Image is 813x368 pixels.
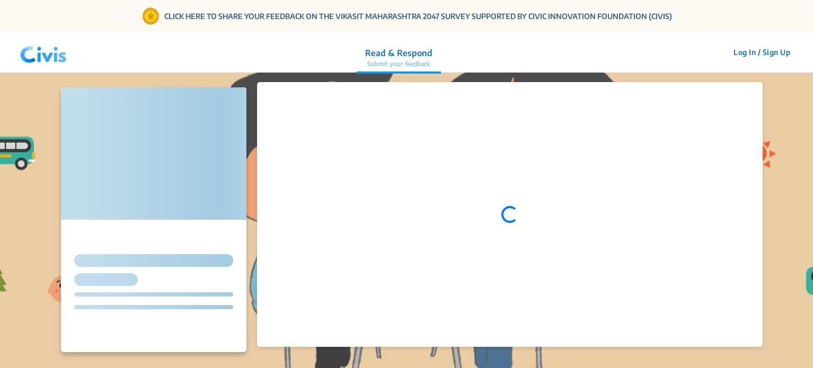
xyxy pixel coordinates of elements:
[365,59,432,69] p: Submit your feedback
[164,11,672,22] a: CLICK HERE TO SHARE YOUR FEEDBACK ON THE VIKASIT MAHARASHTRA 2047 SURVEY SUPPORTED BY CIVIC INNOV...
[142,7,160,25] img: Gom Logo
[365,47,432,59] p: Read & Respond
[16,37,71,68] img: navlogo.png
[727,44,797,60] button: Log In / Sign Up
